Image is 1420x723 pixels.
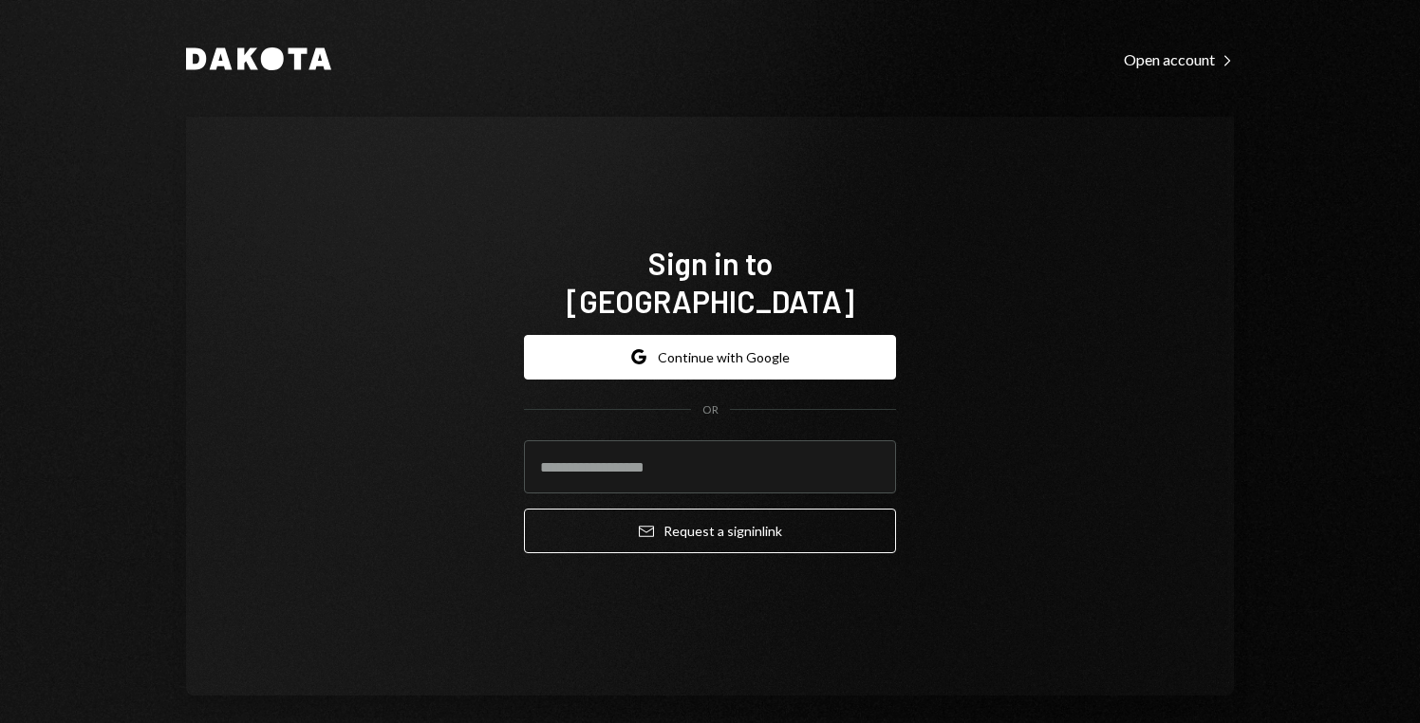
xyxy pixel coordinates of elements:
button: Request a signinlink [524,509,896,553]
h1: Sign in to [GEOGRAPHIC_DATA] [524,244,896,320]
div: Open account [1124,50,1234,69]
button: Continue with Google [524,335,896,380]
div: OR [702,402,719,418]
a: Open account [1124,48,1234,69]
